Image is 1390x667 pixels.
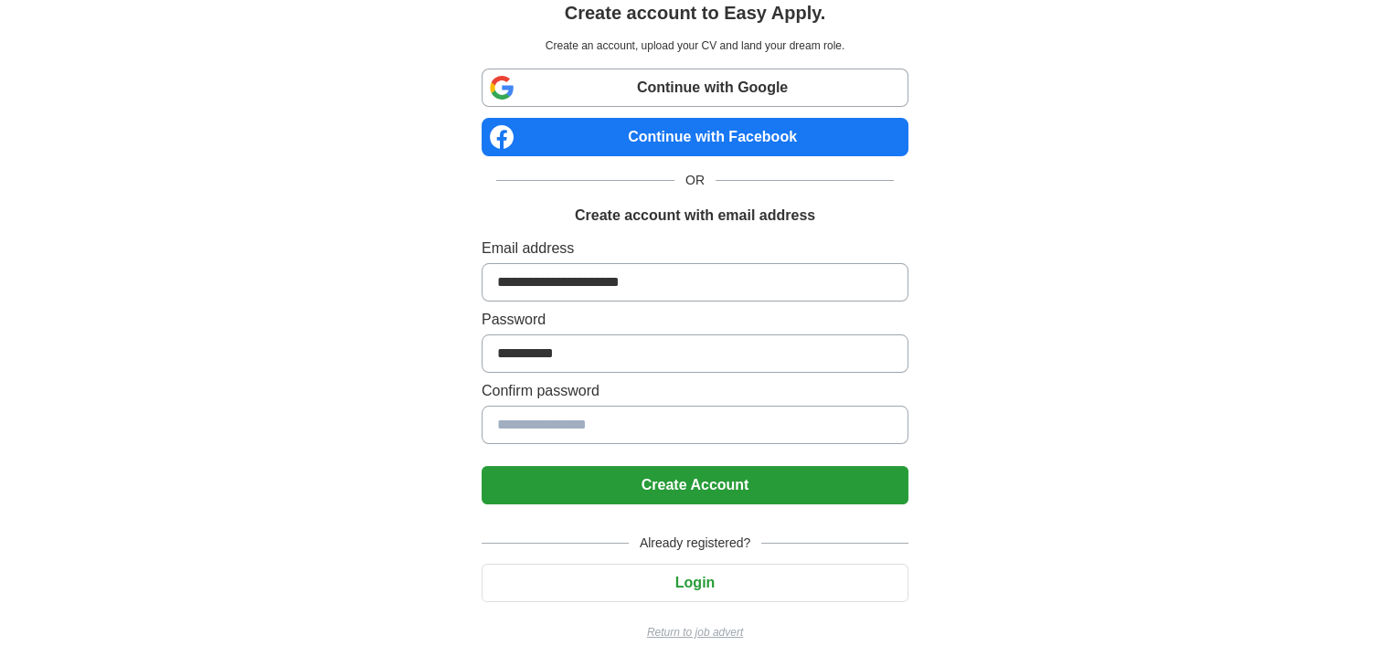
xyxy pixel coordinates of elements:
label: Email address [482,238,908,259]
a: Login [482,575,908,590]
h1: Create account with email address [575,205,815,227]
a: Continue with Facebook [482,118,908,156]
button: Create Account [482,466,908,504]
a: Return to job advert [482,624,908,641]
label: Password [482,309,908,331]
span: OR [674,171,716,190]
span: Already registered? [629,534,761,553]
p: Create an account, upload your CV and land your dream role. [485,37,905,54]
button: Login [482,564,908,602]
a: Continue with Google [482,69,908,107]
label: Confirm password [482,380,908,402]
